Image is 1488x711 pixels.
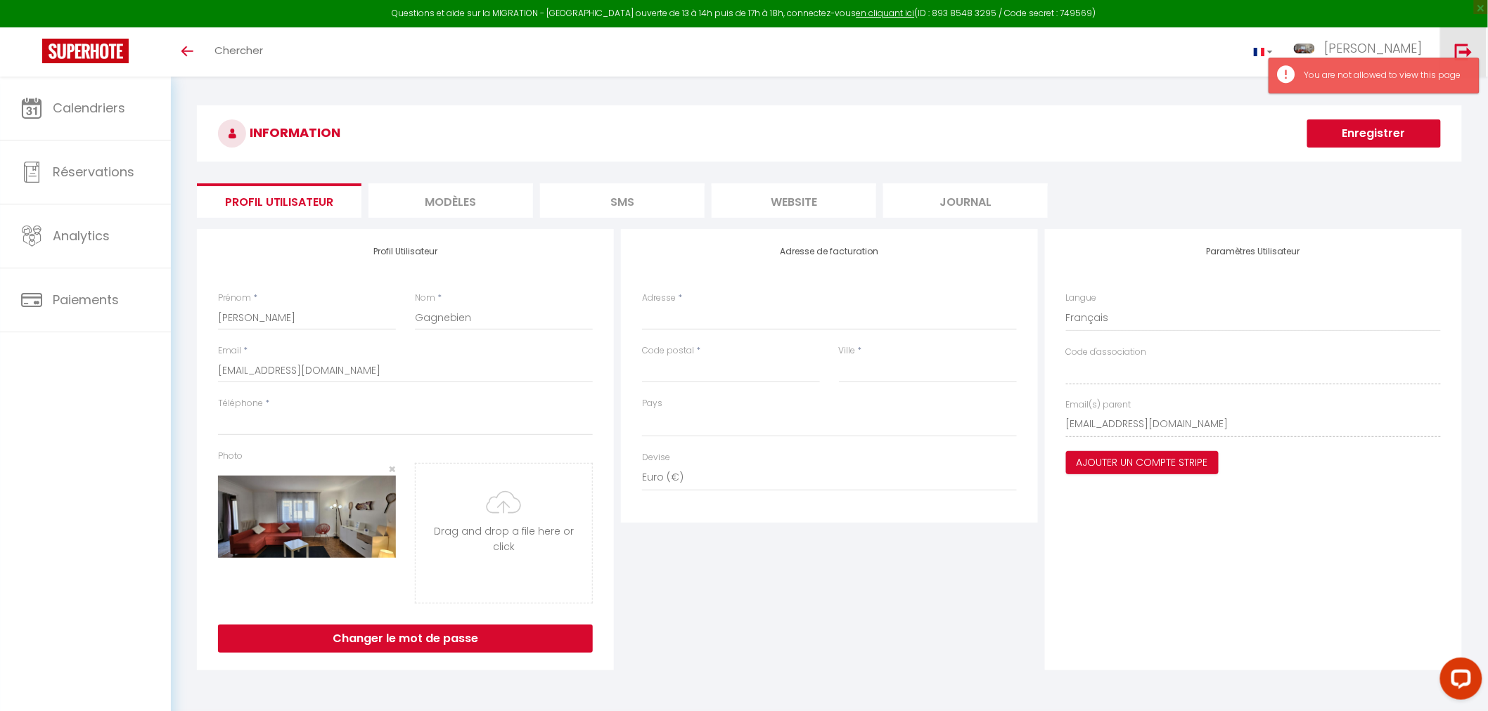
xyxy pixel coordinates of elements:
li: website [712,183,876,218]
span: Paiements [53,291,119,308]
h4: Adresse de facturation [642,247,1017,256]
img: logout [1455,43,1473,60]
h4: Paramètres Utilisateur [1066,247,1441,256]
li: Profil Utilisateur [197,183,361,218]
label: Email(s) parent [1066,398,1131,412]
label: Photo [218,450,243,463]
span: Réservations [53,163,134,181]
a: en cliquant ici [857,7,915,19]
label: Nom [415,292,435,305]
a: Chercher [204,27,274,77]
h4: Profil Utilisateur [218,247,593,256]
label: Code postal [642,344,694,358]
label: Devise [642,451,670,464]
li: SMS [540,183,705,218]
img: ... [1294,44,1315,53]
label: Ville [839,344,856,358]
li: MODÈLES [368,183,533,218]
a: ... [PERSON_NAME] [1283,27,1440,77]
label: Prénom [218,292,251,305]
button: Enregistrer [1307,119,1441,148]
button: Close [388,463,396,476]
label: Email [218,344,241,358]
li: Journal [883,183,1048,218]
label: Téléphone [218,397,263,410]
label: Code d'association [1066,346,1147,359]
label: Langue [1066,292,1097,305]
span: Calendriers [53,99,125,117]
span: × [388,460,396,478]
label: Pays [642,397,662,410]
div: You are not allowed to view this page [1304,69,1465,82]
h3: INFORMATION [197,105,1462,162]
span: [PERSON_NAME] [1324,39,1423,57]
span: Chercher [214,43,263,58]
img: Super Booking [42,39,129,63]
button: Ajouter un compte Stripe [1066,451,1219,475]
span: Analytics [53,227,110,244]
iframe: LiveChat chat widget [1429,652,1488,711]
img: 17473849869836.jpg [218,476,396,558]
label: Adresse [642,292,676,305]
button: Changer le mot de passe [218,625,593,653]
